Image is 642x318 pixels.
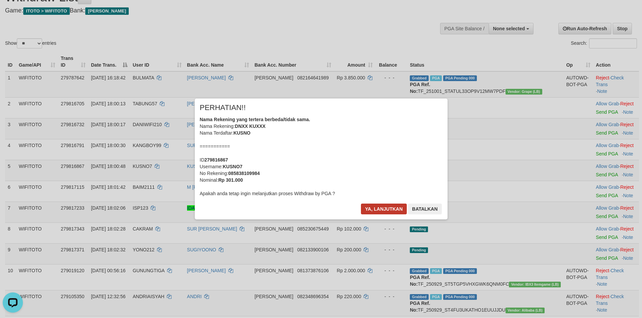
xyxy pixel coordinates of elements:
b: 279816867 [205,157,228,163]
button: Ya, lanjutkan [361,204,407,214]
div: Nama Rekening: Nama Terdaftar: =========== ID Username: No Rekening: Nominal: Apakah anda tetap i... [200,116,442,197]
button: Open LiveChat chat widget [3,3,23,23]
button: Batalkan [408,204,442,214]
b: Nama Rekening yang tertera berbeda/tidak sama. [200,117,310,122]
span: PERHATIAN!! [200,104,246,111]
b: KUSNO [234,130,251,136]
b: KUSNO7 [223,164,242,169]
b: 085838109984 [228,171,259,176]
b: Rp 301.000 [218,177,243,183]
b: DNXX KUXXX [235,123,266,129]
